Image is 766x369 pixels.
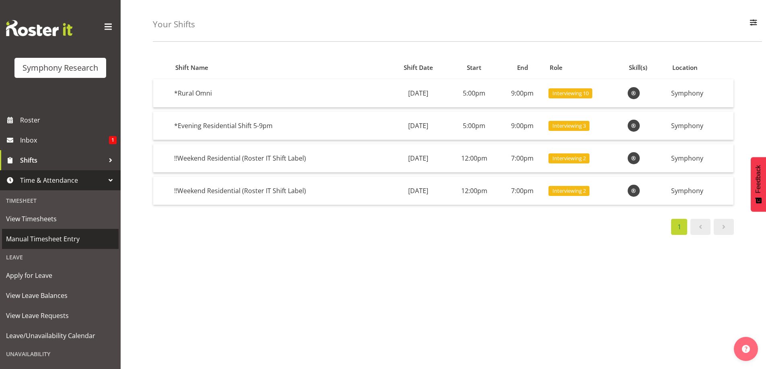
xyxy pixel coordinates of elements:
[500,177,545,205] td: 7:00pm
[6,213,115,225] span: View Timesheets
[552,122,586,130] span: Interviewing 3
[6,20,72,36] img: Rosterit website logo
[745,16,762,33] button: Filter Employees
[449,79,500,108] td: 5:00pm
[504,63,540,72] div: End
[171,112,388,140] td: *Evening Residential Shift 5-9pm
[6,310,115,322] span: View Leave Requests
[175,63,384,72] div: Shift Name
[20,134,109,146] span: Inbox
[500,144,545,173] td: 7:00pm
[6,289,115,302] span: View Leave Balances
[2,346,119,362] div: Unavailability
[171,144,388,173] td: !!Weekend Residential (Roster IT Shift Label)
[20,154,105,166] span: Shifts
[393,63,444,72] div: Shift Date
[2,265,119,285] a: Apply for Leave
[2,229,119,249] a: Manual Timesheet Entry
[20,114,117,126] span: Roster
[23,62,98,74] div: Symphony Research
[449,112,500,140] td: 5:00pm
[668,79,733,108] td: Symphony
[668,112,733,140] td: Symphony
[668,177,733,205] td: Symphony
[552,155,586,162] span: Interviewing 2
[2,326,119,346] a: Leave/Unavailability Calendar
[552,187,586,195] span: Interviewing 2
[388,79,448,108] td: [DATE]
[668,144,733,173] td: Symphony
[109,136,117,144] span: 1
[6,330,115,342] span: Leave/Unavailability Calendar
[388,177,448,205] td: [DATE]
[6,269,115,281] span: Apply for Leave
[550,63,620,72] div: Role
[388,144,448,173] td: [DATE]
[629,63,663,72] div: Skill(s)
[2,285,119,306] a: View Leave Balances
[453,63,495,72] div: Start
[449,177,500,205] td: 12:00pm
[742,345,750,353] img: help-xxl-2.png
[2,249,119,265] div: Leave
[2,209,119,229] a: View Timesheets
[20,174,105,186] span: Time & Attendance
[552,90,589,97] span: Interviewing 10
[672,63,729,72] div: Location
[171,177,388,205] td: !!Weekend Residential (Roster IT Shift Label)
[388,112,448,140] td: [DATE]
[6,233,115,245] span: Manual Timesheet Entry
[2,192,119,209] div: Timesheet
[751,157,766,212] button: Feedback - Show survey
[500,79,545,108] td: 9:00pm
[153,20,195,29] h4: Your Shifts
[171,79,388,108] td: *Rural Omni
[500,112,545,140] td: 9:00pm
[2,306,119,326] a: View Leave Requests
[755,165,762,193] span: Feedback
[449,144,500,173] td: 12:00pm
